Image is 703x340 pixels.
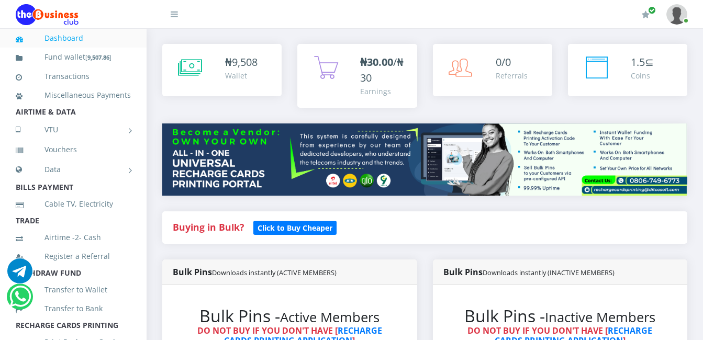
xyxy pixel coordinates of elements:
[631,55,645,69] span: 1.5
[162,44,282,96] a: ₦9,508 Wallet
[280,308,380,326] small: Active Members
[483,268,615,277] small: Downloads instantly (INACTIVE MEMBERS)
[258,223,332,233] b: Click to Buy Cheaper
[16,156,131,183] a: Data
[9,292,31,309] a: Chat for support
[162,123,687,196] img: multitenant_rcp.png
[297,44,417,108] a: ₦30.00/₦30 Earnings
[496,55,511,69] span: 0/0
[16,244,131,268] a: Register a Referral
[360,86,406,97] div: Earnings
[642,10,650,19] i: Renew/Upgrade Subscription
[16,278,131,302] a: Transfer to Wallet
[253,221,337,233] a: Click to Buy Cheaper
[225,70,258,81] div: Wallet
[183,306,396,326] h2: Bulk Pins -
[666,4,687,25] img: User
[648,6,656,14] span: Renew/Upgrade Subscription
[16,297,131,321] a: Transfer to Bank
[16,83,131,107] a: Miscellaneous Payments
[232,55,258,69] span: 9,508
[360,55,404,85] span: /₦30
[16,26,131,50] a: Dashboard
[16,64,131,88] a: Transactions
[225,54,258,70] div: ₦
[85,53,111,61] small: [ ]
[16,138,131,162] a: Vouchers
[7,266,32,284] a: Chat for support
[16,4,79,25] img: Logo
[16,192,131,216] a: Cable TV, Electricity
[433,44,552,96] a: 0/0 Referrals
[173,221,244,233] strong: Buying in Bulk?
[16,45,131,70] a: Fund wallet[9,507.86]
[496,70,528,81] div: Referrals
[173,266,337,278] strong: Bulk Pins
[212,268,337,277] small: Downloads instantly (ACTIVE MEMBERS)
[545,308,655,326] small: Inactive Members
[631,70,654,81] div: Coins
[443,266,615,278] strong: Bulk Pins
[454,306,667,326] h2: Bulk Pins -
[631,54,654,70] div: ⊆
[16,117,131,143] a: VTU
[360,55,393,69] b: ₦30.00
[16,225,131,250] a: Airtime -2- Cash
[87,53,109,61] b: 9,507.86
